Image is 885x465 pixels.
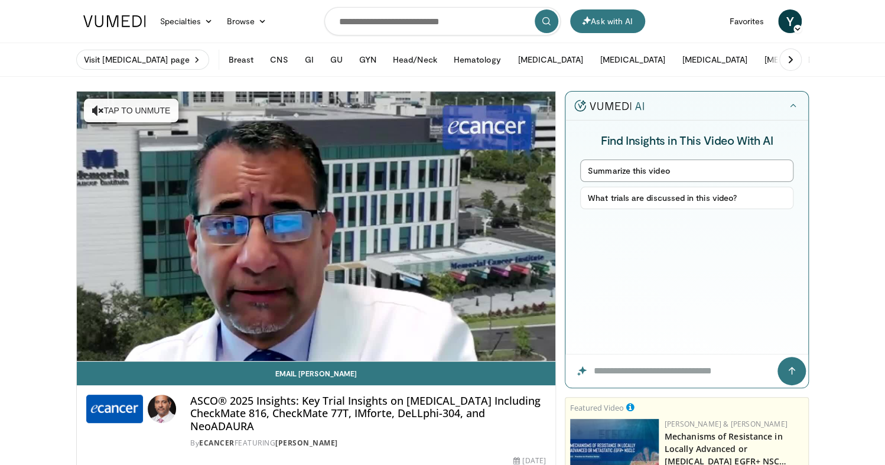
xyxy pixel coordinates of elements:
[580,160,793,182] button: Summarize this video
[77,92,555,362] video-js: Video Player
[190,438,546,448] div: By FEATURING
[148,395,176,423] img: Avatar
[323,48,350,71] button: GU
[190,395,546,433] h4: ASCO® 2025 Insights: Key Trial Insights on [MEDICAL_DATA] Including CheckMate 816, CheckMate 77T,...
[722,9,771,33] a: Favorites
[757,48,837,71] button: [MEDICAL_DATA]
[386,48,444,71] button: Head/Neck
[352,48,383,71] button: GYN
[570,402,624,413] small: Featured Video
[580,187,793,209] button: What trials are discussed in this video?
[220,9,274,33] a: Browse
[297,48,320,71] button: GI
[83,15,146,27] img: VuMedi Logo
[86,395,143,423] img: ecancer
[447,48,509,71] button: Hematology
[574,100,644,112] img: vumedi-ai-logo.v2.svg
[76,50,209,70] a: Visit [MEDICAL_DATA] page
[199,438,235,448] a: ecancer
[593,48,672,71] button: [MEDICAL_DATA]
[675,48,754,71] button: [MEDICAL_DATA]
[84,99,178,122] button: Tap to unmute
[222,48,261,71] button: Breast
[77,362,555,385] a: Email [PERSON_NAME]
[570,9,645,33] button: Ask with AI
[153,9,220,33] a: Specialties
[665,419,788,429] a: [PERSON_NAME] & [PERSON_NAME]
[778,9,802,33] a: Y
[263,48,295,71] button: CNS
[565,355,808,388] input: Question for the AI
[510,48,590,71] button: [MEDICAL_DATA]
[275,438,338,448] a: [PERSON_NAME]
[324,7,561,35] input: Search topics, interventions
[580,132,793,148] h4: Find Insights in This Video With AI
